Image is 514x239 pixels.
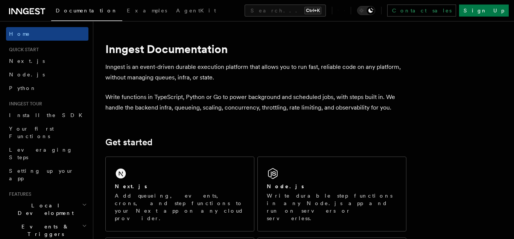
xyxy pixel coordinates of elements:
[105,157,254,231] a: Next.jsAdd queueing, events, crons, and step functions to your Next app on any cloud provider.
[9,147,73,160] span: Leveraging Steps
[105,92,406,113] p: Write functions in TypeScript, Python or Go to power background and scheduled jobs, with steps bu...
[6,47,39,53] span: Quick start
[6,199,88,220] button: Local Development
[387,5,456,17] a: Contact sales
[6,223,82,238] span: Events & Triggers
[105,62,406,83] p: Inngest is an event-driven durable execution platform that allows you to run fast, reliable code ...
[6,68,88,81] a: Node.js
[6,27,88,41] a: Home
[267,183,304,190] h2: Node.js
[9,30,30,38] span: Home
[115,192,245,222] p: Add queueing, events, crons, and step functions to your Next app on any cloud provider.
[6,143,88,164] a: Leveraging Steps
[6,202,82,217] span: Local Development
[176,8,216,14] span: AgentKit
[459,5,509,17] a: Sign Up
[357,6,375,15] button: Toggle dark mode
[9,85,36,91] span: Python
[304,7,321,14] kbd: Ctrl+K
[51,2,122,21] a: Documentation
[172,2,221,20] a: AgentKit
[9,126,54,139] span: Your first Functions
[122,2,172,20] a: Examples
[127,8,167,14] span: Examples
[6,108,88,122] a: Install the SDK
[245,5,326,17] button: Search...Ctrl+K
[6,191,31,197] span: Features
[6,164,88,185] a: Setting up your app
[267,192,397,222] p: Write durable step functions in any Node.js app and run on servers or serverless.
[257,157,406,231] a: Node.jsWrite durable step functions in any Node.js app and run on servers or serverless.
[9,168,74,181] span: Setting up your app
[9,58,45,64] span: Next.js
[105,42,406,56] h1: Inngest Documentation
[9,72,45,78] span: Node.js
[6,122,88,143] a: Your first Functions
[9,112,87,118] span: Install the SDK
[115,183,147,190] h2: Next.js
[105,137,152,148] a: Get started
[6,54,88,68] a: Next.js
[6,101,42,107] span: Inngest tour
[56,8,118,14] span: Documentation
[6,81,88,95] a: Python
